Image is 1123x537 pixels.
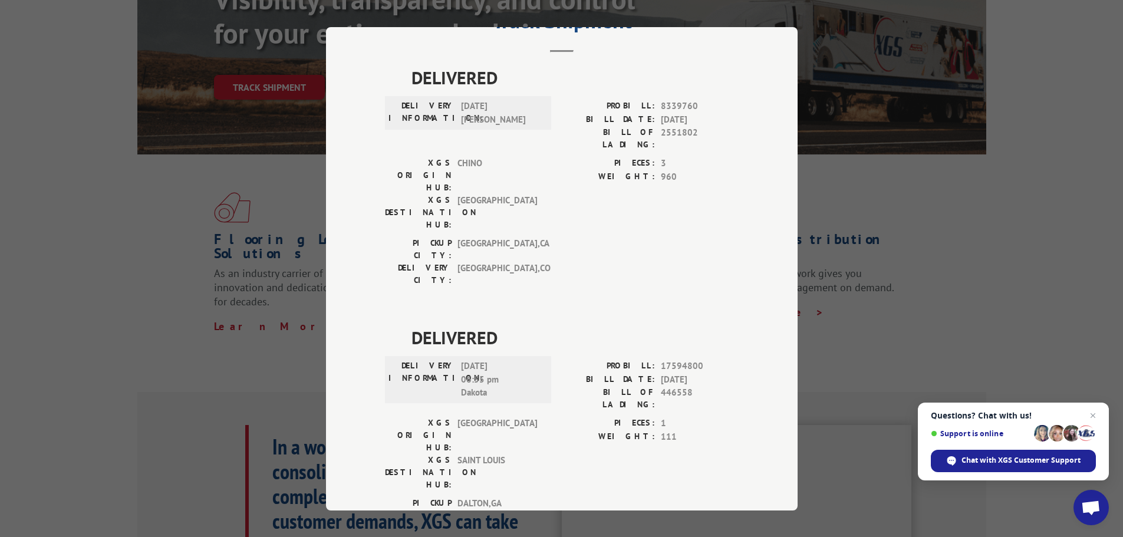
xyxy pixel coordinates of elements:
[562,386,655,411] label: BILL OF LADING:
[562,126,655,151] label: BILL OF LADING:
[661,386,739,411] span: 446558
[457,237,537,262] span: [GEOGRAPHIC_DATA] , CA
[661,417,739,430] span: 1
[931,429,1030,438] span: Support is online
[562,170,655,183] label: WEIGHT:
[562,430,655,443] label: WEIGHT:
[661,157,739,170] span: 3
[461,100,541,126] span: [DATE] [PERSON_NAME]
[661,360,739,373] span: 17594800
[457,417,537,454] span: [GEOGRAPHIC_DATA]
[562,373,655,386] label: BILL DATE:
[661,373,739,386] span: [DATE]
[457,194,537,231] span: [GEOGRAPHIC_DATA]
[385,497,452,522] label: PICKUP CITY:
[1086,408,1100,423] span: Close chat
[457,157,537,194] span: CHINO
[388,100,455,126] label: DELIVERY INFORMATION:
[385,262,452,286] label: DELIVERY CITY:
[385,194,452,231] label: XGS DESTINATION HUB:
[931,411,1096,420] span: Questions? Chat with us!
[385,237,452,262] label: PICKUP CITY:
[411,324,739,351] span: DELIVERED
[457,262,537,286] span: [GEOGRAPHIC_DATA] , CO
[385,417,452,454] label: XGS ORIGIN HUB:
[385,12,739,35] h2: Track Shipment
[411,64,739,91] span: DELIVERED
[457,497,537,522] span: DALTON , GA
[562,113,655,126] label: BILL DATE:
[661,100,739,113] span: 8339760
[562,157,655,170] label: PIECES:
[661,430,739,443] span: 111
[931,450,1096,472] div: Chat with XGS Customer Support
[388,360,455,400] label: DELIVERY INFORMATION:
[661,113,739,126] span: [DATE]
[1073,490,1109,525] div: Open chat
[661,126,739,151] span: 2551802
[961,455,1081,466] span: Chat with XGS Customer Support
[461,360,541,400] span: [DATE] 06:55 pm Dakota
[562,100,655,113] label: PROBILL:
[385,157,452,194] label: XGS ORIGIN HUB:
[385,454,452,491] label: XGS DESTINATION HUB:
[457,454,537,491] span: SAINT LOUIS
[661,170,739,183] span: 960
[562,417,655,430] label: PIECES:
[562,360,655,373] label: PROBILL:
